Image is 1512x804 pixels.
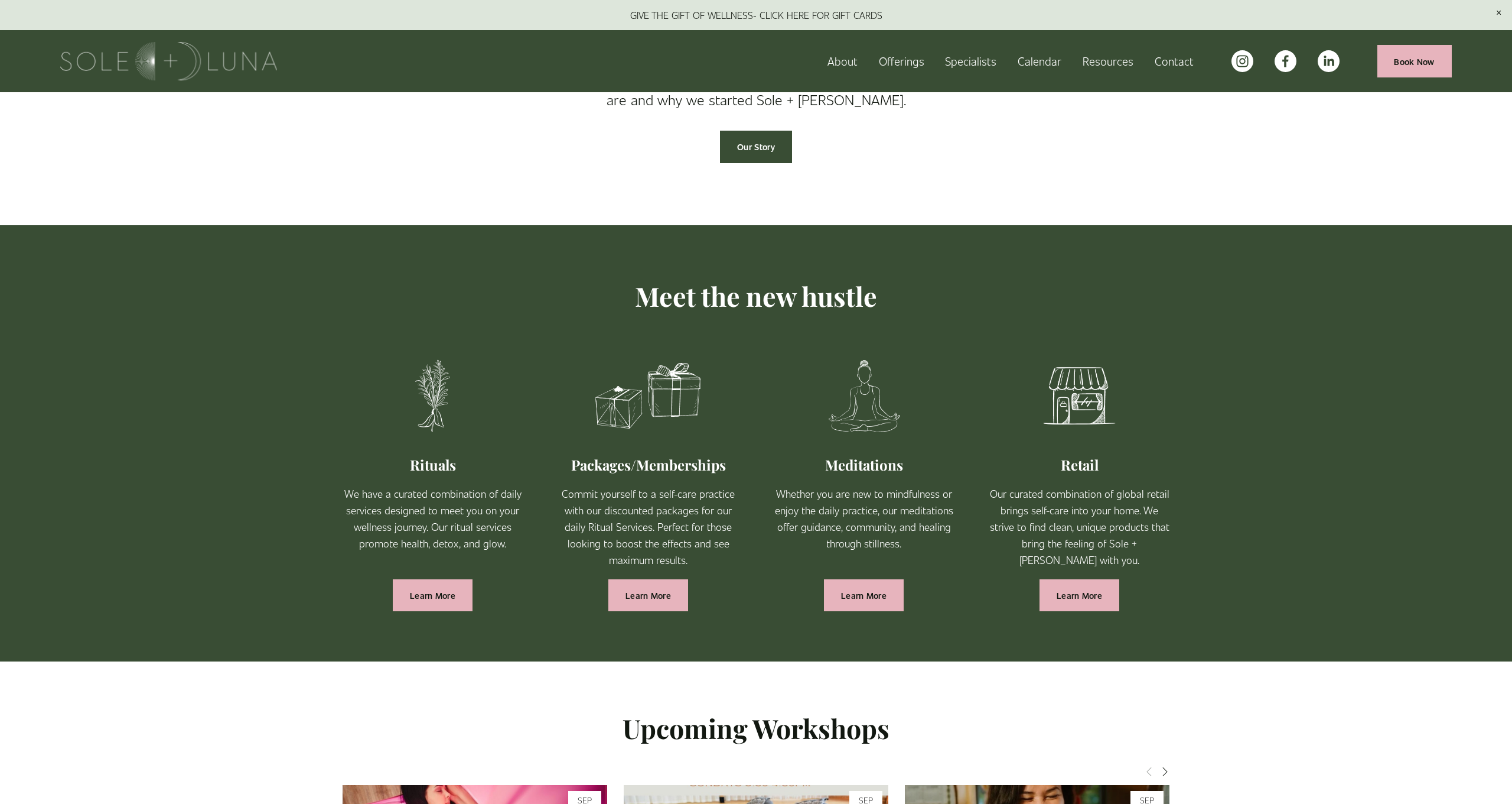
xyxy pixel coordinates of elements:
a: LinkedIn [1318,50,1340,72]
a: facebook-unauth [1275,50,1296,72]
h2: Retail [989,456,1169,474]
a: Calendar [1018,51,1061,72]
h2: Rituals [343,456,523,474]
a: folder dropdown [879,51,924,72]
a: Contact [1155,51,1194,72]
a: Specialists [945,51,996,72]
a: instagram-unauth [1231,50,1253,72]
p: Commit yourself to a self-care practice with our discounted packages for our daily Ritual Service... [558,485,738,569]
img: Sole + Luna [60,42,277,80]
a: About [827,51,858,72]
h2: Meditations [774,456,954,474]
p: Meet the new hustle [343,275,1169,317]
a: folder dropdown [1083,51,1133,72]
a: Book Now [1377,45,1452,77]
a: Our Story [720,131,791,163]
p: Whether you are new to mindfulness or enjoy the daily practice, our meditations offer guidance, c... [774,485,954,552]
a: Learn More [393,579,472,612]
span: Offerings [879,52,924,70]
a: Learn More [824,579,904,612]
h2: Upcoming Workshops [343,711,1169,745]
h2: Packages/Memberships [558,456,738,474]
p: Our curated combination of global retail brings self-care into your home. We strive to find clean... [989,485,1169,569]
a: Learn More [1039,579,1119,612]
p: We have a curated combination of daily services designed to meet you on your wellness journey. Ou... [343,485,523,552]
span: Sep [851,796,881,804]
span: Previous [1145,766,1154,777]
span: Sep [570,796,599,804]
span: Sep [1132,796,1162,804]
span: Next [1160,766,1169,777]
a: Learn More [608,579,688,612]
span: Resources [1083,52,1133,70]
